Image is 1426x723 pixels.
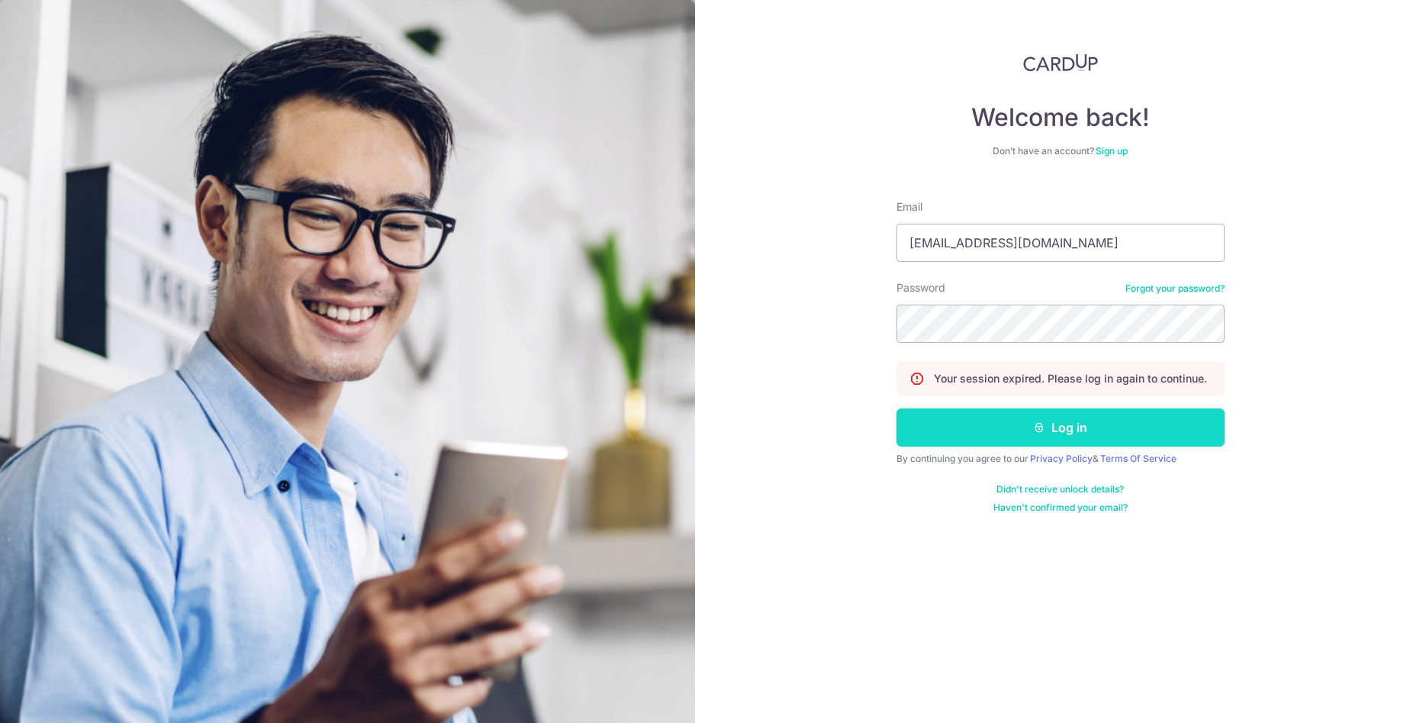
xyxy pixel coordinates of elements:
[934,371,1207,386] p: Your session expired. Please log in again to continue.
[1030,453,1093,464] a: Privacy Policy
[996,483,1124,495] a: Didn't receive unlock details?
[1125,282,1225,295] a: Forgot your password?
[896,280,945,295] label: Password
[896,199,922,215] label: Email
[993,502,1128,514] a: Haven't confirmed your email?
[896,453,1225,465] div: By continuing you agree to our &
[1023,53,1098,72] img: CardUp Logo
[896,102,1225,133] h4: Welcome back!
[1100,453,1177,464] a: Terms Of Service
[896,408,1225,447] button: Log in
[1096,145,1128,157] a: Sign up
[896,145,1225,157] div: Don’t have an account?
[896,224,1225,262] input: Enter your Email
